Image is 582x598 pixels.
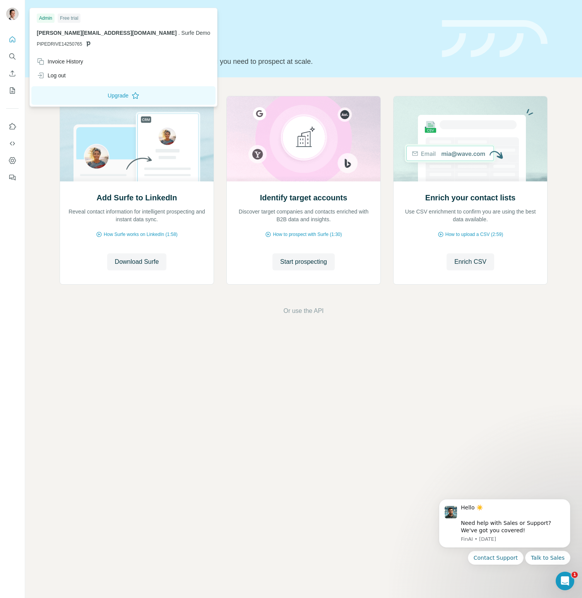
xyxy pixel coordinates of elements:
[572,572,578,578] span: 1
[181,30,211,36] span: Surfe Demo
[60,56,433,67] p: Pick your starting point and we’ll provide everything you need to prospect at scale.
[60,14,433,22] div: Quick start
[31,86,216,105] button: Upgrade
[97,192,177,203] h2: Add Surfe to LinkedIn
[6,67,19,80] button: Enrich CSV
[37,58,83,65] div: Invoice History
[273,231,342,238] span: How to prospect with Surfe (1:30)
[447,253,494,270] button: Enrich CSV
[226,96,381,181] img: Identify target accounts
[107,253,167,270] button: Download Surfe
[280,257,327,267] span: Start prospecting
[115,257,159,267] span: Download Surfe
[425,192,515,203] h2: Enrich your contact lists
[37,14,55,23] div: Admin
[272,253,335,270] button: Start prospecting
[68,208,206,223] p: Reveal contact information for intelligent prospecting and instant data sync.
[260,192,347,203] h2: Identify target accounts
[283,306,324,316] button: Or use the API
[178,30,180,36] span: .
[6,154,19,167] button: Dashboard
[60,36,433,51] h1: Let’s prospect together
[427,489,582,594] iframe: Intercom notifications message
[445,231,503,238] span: How to upload a CSV (2:59)
[6,50,19,63] button: Search
[60,96,214,181] img: Add Surfe to LinkedIn
[235,208,373,223] p: Discover target companies and contacts enriched with B2B data and insights.
[556,572,574,590] iframe: Intercom live chat
[104,231,178,238] span: How Surfe works on LinkedIn (1:58)
[6,120,19,133] button: Use Surfe on LinkedIn
[401,208,539,223] p: Use CSV enrichment to confirm you are using the best data available.
[6,171,19,185] button: Feedback
[37,72,66,79] div: Log out
[58,14,80,23] div: Free trial
[6,32,19,46] button: Quick start
[442,20,548,58] img: banner
[37,30,177,36] span: [PERSON_NAME][EMAIL_ADDRESS][DOMAIN_NAME]
[6,8,19,20] img: Avatar
[454,257,486,267] span: Enrich CSV
[393,96,548,181] img: Enrich your contact lists
[6,84,19,97] button: My lists
[6,137,19,150] button: Use Surfe API
[37,41,82,48] span: PIPEDRIVE14250765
